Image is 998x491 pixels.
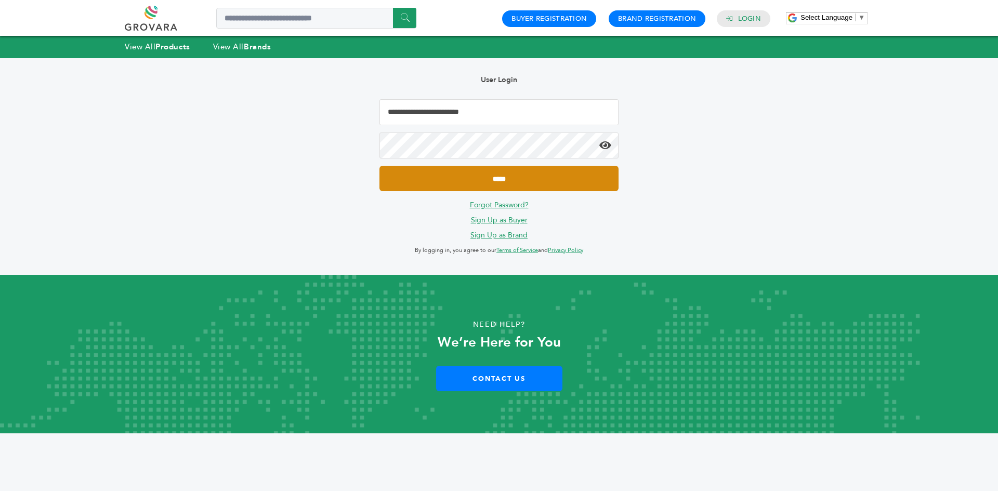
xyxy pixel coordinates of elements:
a: Buyer Registration [511,14,587,23]
a: Forgot Password? [470,200,529,210]
a: Select Language​ [800,14,865,21]
strong: Products [155,42,190,52]
p: Need Help? [50,317,948,333]
strong: We’re Here for You [438,333,561,352]
a: View AllProducts [125,42,190,52]
a: Sign Up as Buyer [471,215,528,225]
a: View AllBrands [213,42,271,52]
a: Brand Registration [618,14,696,23]
a: Sign Up as Brand [470,230,528,240]
a: Contact Us [436,366,562,391]
span: ▼ [858,14,865,21]
p: By logging in, you agree to our and [379,244,619,257]
a: Terms of Service [496,246,538,254]
b: User Login [481,75,517,85]
input: Email Address [379,99,619,125]
input: Password [379,132,619,158]
span: Select Language [800,14,852,21]
a: Login [738,14,761,23]
a: Privacy Policy [548,246,583,254]
strong: Brands [244,42,271,52]
input: Search a product or brand... [216,8,416,29]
